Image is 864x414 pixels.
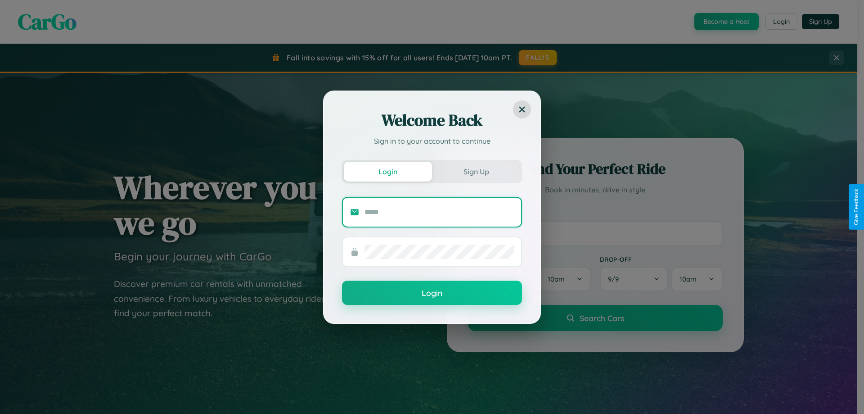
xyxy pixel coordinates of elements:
[342,136,522,146] p: Sign in to your account to continue
[344,162,432,182] button: Login
[342,109,522,131] h2: Welcome Back
[342,281,522,305] button: Login
[853,189,859,225] div: Give Feedback
[432,162,520,182] button: Sign Up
